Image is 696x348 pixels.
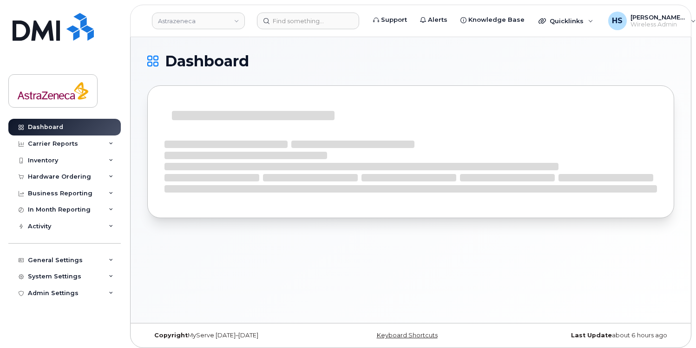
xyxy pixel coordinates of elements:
[377,332,438,339] a: Keyboard Shortcuts
[499,332,674,339] div: about 6 hours ago
[147,332,323,339] div: MyServe [DATE]–[DATE]
[571,332,612,339] strong: Last Update
[165,54,249,68] span: Dashboard
[154,332,188,339] strong: Copyright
